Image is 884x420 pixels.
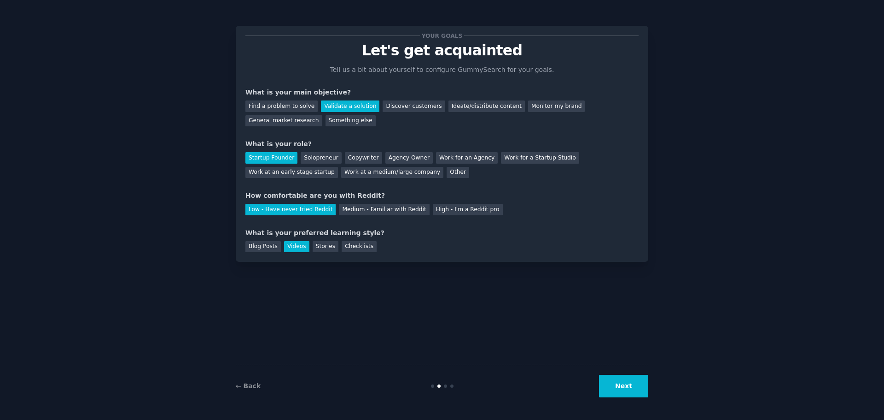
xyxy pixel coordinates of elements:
[436,152,498,164] div: Work for an Agency
[326,115,376,127] div: Something else
[245,101,318,112] div: Find a problem to solve
[245,88,639,97] div: What is your main objective?
[447,167,469,178] div: Other
[448,101,525,112] div: Ideate/distribute content
[245,204,336,215] div: Low - Have never tried Reddit
[245,42,639,59] p: Let's get acquainted
[383,101,445,112] div: Discover customers
[385,152,433,164] div: Agency Owner
[245,228,639,238] div: What is your preferred learning style?
[420,31,464,41] span: Your goals
[341,167,443,178] div: Work at a medium/large company
[245,115,322,127] div: General market research
[245,191,639,201] div: How comfortable are you with Reddit?
[313,241,338,253] div: Stories
[599,375,648,397] button: Next
[326,65,558,75] p: Tell us a bit about yourself to configure GummySearch for your goals.
[284,241,309,253] div: Videos
[321,101,379,112] div: Validate a solution
[245,241,281,253] div: Blog Posts
[501,152,579,164] div: Work for a Startup Studio
[245,139,639,149] div: What is your role?
[245,167,338,178] div: Work at an early stage startup
[433,204,503,215] div: High - I'm a Reddit pro
[245,152,297,164] div: Startup Founder
[345,152,382,164] div: Copywriter
[528,101,585,112] div: Monitor my brand
[339,204,429,215] div: Medium - Familiar with Reddit
[342,241,377,253] div: Checklists
[236,382,261,390] a: ← Back
[301,152,341,164] div: Solopreneur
